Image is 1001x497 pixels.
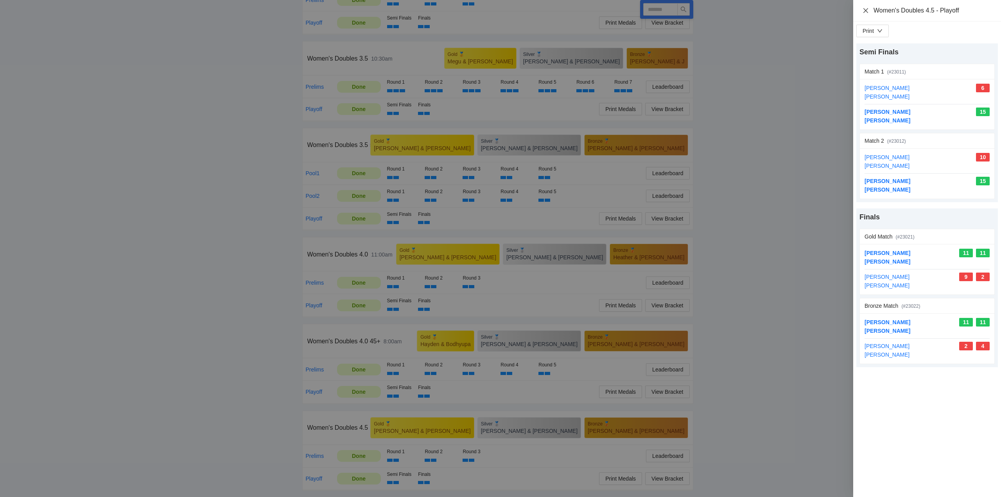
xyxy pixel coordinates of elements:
[877,28,883,34] span: down
[863,27,874,35] div: Print
[863,7,869,14] span: close
[865,328,910,334] a: [PERSON_NAME]
[865,178,910,184] a: [PERSON_NAME]
[976,153,990,161] div: 10
[865,187,910,193] a: [PERSON_NAME]
[865,250,910,256] a: [PERSON_NAME]
[959,273,973,281] div: 9
[856,25,889,37] button: Print
[865,68,884,75] span: Match 1
[976,342,990,350] div: 4
[874,6,992,15] div: Women's Doubles 4.5 - Playoff
[959,318,973,327] div: 11
[859,47,995,57] div: Semi Finals
[896,234,915,240] span: (# 23021 )
[865,154,910,160] a: [PERSON_NAME]
[865,109,910,115] a: [PERSON_NAME]
[865,258,910,265] a: [PERSON_NAME]
[865,282,910,289] a: [PERSON_NAME]
[865,117,910,124] a: [PERSON_NAME]
[901,303,920,309] span: (# 23022 )
[976,318,990,327] div: 11
[887,69,906,75] span: (# 23011 )
[865,163,910,169] a: [PERSON_NAME]
[865,93,910,100] a: [PERSON_NAME]
[863,7,869,14] button: Close
[865,319,910,325] a: [PERSON_NAME]
[976,108,990,116] div: 15
[865,303,898,309] span: Bronze Match
[976,177,990,185] div: 15
[959,249,973,257] div: 11
[887,138,906,144] span: (# 23012 )
[865,352,910,358] a: [PERSON_NAME]
[976,249,990,257] div: 11
[859,212,995,222] div: Finals
[865,138,884,144] span: Match 2
[959,342,973,350] div: 2
[865,233,893,240] span: Gold Match
[865,343,910,349] a: [PERSON_NAME]
[865,85,910,91] a: [PERSON_NAME]
[976,273,990,281] div: 2
[976,84,990,92] div: 6
[865,274,910,280] a: [PERSON_NAME]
